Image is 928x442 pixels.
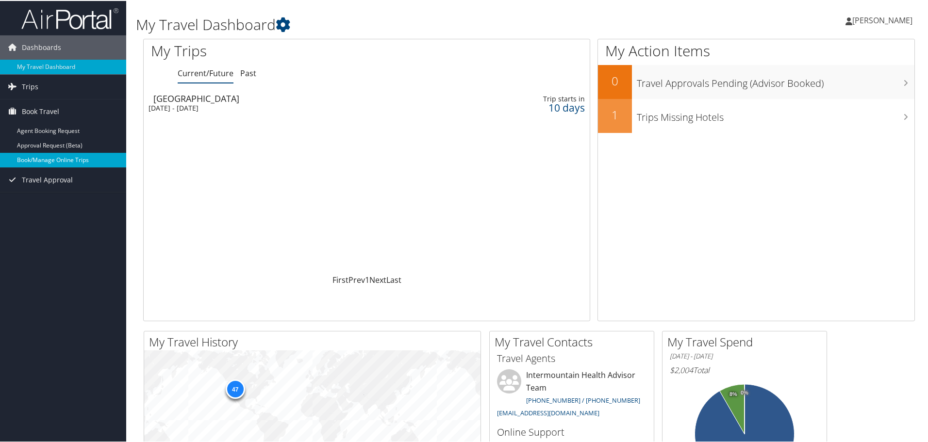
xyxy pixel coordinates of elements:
a: Prev [348,274,365,284]
span: $2,004 [670,364,693,375]
h3: Online Support [497,425,646,438]
h2: My Travel History [149,333,481,349]
div: 10 days [485,102,585,111]
h3: Travel Approvals Pending (Advisor Booked) [637,71,914,89]
span: Dashboards [22,34,61,59]
div: Trip starts in [485,94,585,102]
a: 0Travel Approvals Pending (Advisor Booked) [598,64,914,98]
h6: Total [670,364,819,375]
tspan: 8% [729,391,737,396]
li: Intermountain Health Advisor Team [492,368,651,420]
h2: 1 [598,106,632,122]
span: Travel Approval [22,167,73,191]
h2: 0 [598,72,632,88]
h6: [DATE] - [DATE] [670,351,819,360]
h2: My Travel Contacts [495,333,654,349]
a: [EMAIL_ADDRESS][DOMAIN_NAME] [497,408,599,416]
tspan: 0% [741,389,748,395]
div: [GEOGRAPHIC_DATA] [153,93,430,102]
div: [DATE] - [DATE] [149,103,425,112]
a: First [332,274,348,284]
a: 1 [365,274,369,284]
span: [PERSON_NAME] [852,14,912,25]
span: Book Travel [22,98,59,123]
a: [PHONE_NUMBER] / [PHONE_NUMBER] [526,395,640,404]
span: Trips [22,74,38,98]
a: Current/Future [178,67,233,78]
h1: My Action Items [598,40,914,60]
h1: My Trips [151,40,397,60]
div: 47 [225,378,245,398]
h2: My Travel Spend [667,333,827,349]
h3: Travel Agents [497,351,646,364]
img: airportal-logo.png [21,6,118,29]
a: Next [369,274,386,284]
a: [PERSON_NAME] [845,5,922,34]
a: 1Trips Missing Hotels [598,98,914,132]
h1: My Travel Dashboard [136,14,660,34]
h3: Trips Missing Hotels [637,105,914,123]
a: Past [240,67,256,78]
a: Last [386,274,401,284]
